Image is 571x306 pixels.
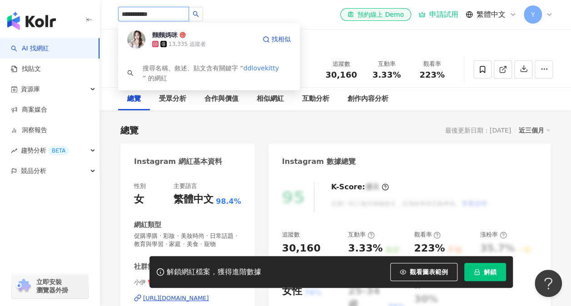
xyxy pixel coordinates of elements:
[11,44,49,53] a: searchAI 找網紅
[348,242,382,256] div: 3.33%
[21,140,69,161] span: 趨勢分析
[134,192,144,207] div: 女
[410,268,448,276] span: 觀看圖表範例
[331,182,389,192] div: K-Score :
[531,10,535,20] span: Y
[464,263,506,281] button: 解鎖
[15,279,32,293] img: chrome extension
[243,64,279,72] span: ddlovekitty
[143,294,209,302] div: [URL][DOMAIN_NAME]
[282,231,300,239] div: 追蹤數
[134,294,241,302] a: [URL][DOMAIN_NAME]
[445,127,511,134] div: 最後更新日期：[DATE]
[11,64,41,74] a: 找貼文
[390,263,457,281] button: 觀看圖表範例
[282,242,321,256] div: 30,160
[263,30,291,49] a: 找相似
[48,146,69,155] div: BETA
[127,94,141,104] div: 總覽
[21,79,40,99] span: 資源庫
[302,94,329,104] div: 互動分析
[414,231,441,239] div: 觀看率
[11,148,17,154] span: rise
[348,10,404,19] div: 預約線上 Demo
[159,94,186,104] div: 受眾分析
[36,278,68,294] span: 立即安裝 瀏覽器外掛
[484,268,497,276] span: 解鎖
[477,10,506,20] span: 繁體中文
[134,157,222,167] div: Instagram 網紅基本資料
[419,70,445,79] span: 223%
[348,94,388,104] div: 創作內容分析
[204,94,238,104] div: 合作與價值
[7,12,56,30] img: logo
[12,274,88,298] a: chrome extension立即安裝 瀏覽器外掛
[282,157,356,167] div: Instagram 數據總覽
[519,124,551,136] div: 近三個月
[127,70,134,76] span: search
[369,59,404,69] div: 互動率
[127,30,145,49] img: KOL Avatar
[169,40,206,48] div: 13,335 追蹤者
[325,70,357,79] span: 30,160
[414,242,445,256] div: 223%
[174,192,214,207] div: 繁體中文
[193,11,199,17] span: search
[272,35,291,44] span: 找相似
[174,182,197,190] div: 主要語言
[143,63,291,83] div: 搜尋名稱、敘述、貼文含有關鍵字 “ ” 的網紅
[372,70,401,79] span: 3.33%
[282,284,302,298] div: 女性
[474,269,480,275] span: lock
[415,59,449,69] div: 觀看率
[348,231,375,239] div: 互動率
[324,59,358,69] div: 追蹤數
[134,182,146,190] div: 性別
[11,126,47,135] a: 洞察報告
[340,8,411,21] a: 預約線上 Demo
[152,30,178,39] div: 麵麵媽咪
[134,232,241,248] span: 促購導購 · 彩妝 · 美妝時尚 · 日常話題 · 教育與學習 · 家庭 · 美食 · 寵物
[418,10,458,19] a: 申請試用
[167,267,261,277] div: 解鎖網紅檔案，獲得進階數據
[21,161,46,181] span: 競品分析
[11,105,47,114] a: 商案媒合
[216,197,241,207] span: 98.4%
[257,94,284,104] div: 相似網紅
[480,231,507,239] div: 漲粉率
[120,124,139,137] div: 總覽
[134,220,161,230] div: 網紅類型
